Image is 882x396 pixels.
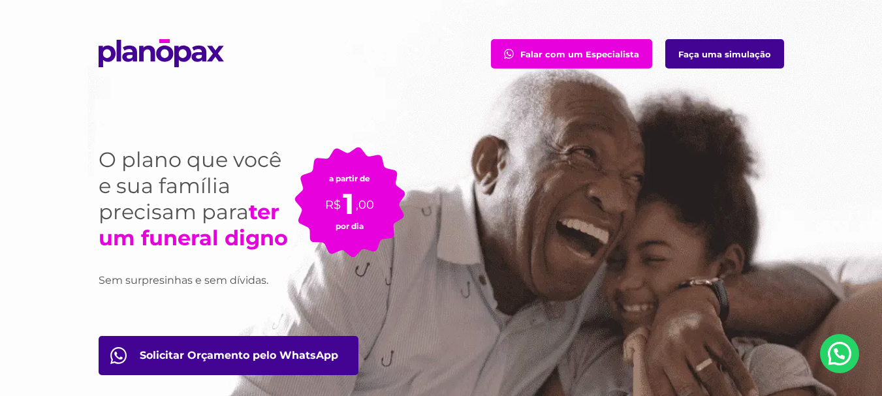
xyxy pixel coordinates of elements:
[99,199,288,251] strong: ter um funeral digno
[99,272,294,289] h3: Sem surpresinhas e sem dívidas.
[504,49,514,59] img: fale com consultor
[343,186,354,221] span: 1
[820,334,859,373] a: Nosso Whatsapp
[99,147,294,251] h1: O plano que você e sua família precisam para
[665,39,784,69] a: Faça uma simulação
[99,336,358,375] a: Orçamento pelo WhatsApp btn-orcamento
[110,347,127,364] img: fale com consultor
[491,39,652,69] a: Falar com um Especialista
[325,183,374,213] p: R$ ,00
[336,221,364,231] small: por dia
[329,174,370,183] small: a partir de
[99,39,224,67] img: planopax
